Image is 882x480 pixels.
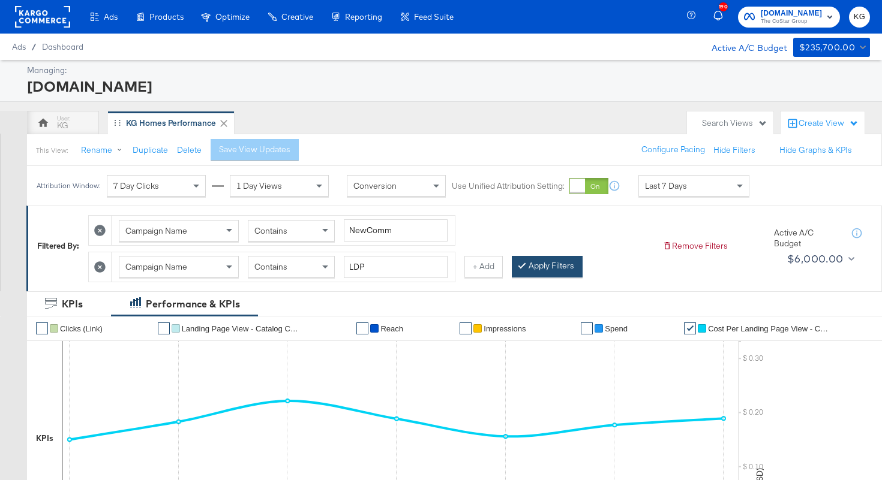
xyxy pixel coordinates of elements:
[380,324,403,333] span: Reach
[114,119,121,126] div: Drag to reorder tab
[344,256,448,278] input: Enter a search term
[353,180,397,191] span: Conversion
[782,249,857,268] button: $6,000.00
[645,180,687,191] span: Last 7 Days
[26,42,42,52] span: /
[236,180,282,191] span: 1 Day Views
[662,240,728,252] button: Remove Filters
[125,261,187,272] span: Campaign Name
[484,324,526,333] span: Impressions
[849,7,870,28] button: KG
[133,144,168,156] button: Duplicate
[799,117,859,129] div: Create View
[182,324,302,333] span: Landing Page View - Catalog Campaign
[27,65,867,76] div: Managing:
[36,322,48,334] a: ✔
[344,219,448,241] input: Enter a search term
[113,180,159,191] span: 7 Day Clicks
[452,180,565,192] label: Use Unified Attribution Setting:
[12,42,26,52] span: Ads
[761,7,822,20] span: [DOMAIN_NAME]
[356,322,368,334] a: ✔
[345,12,382,22] span: Reporting
[460,322,472,334] a: ✔
[708,324,828,333] span: Cost Per Landing Page View - Catalog Campaign
[464,256,503,277] button: + Add
[36,182,101,190] div: Attribution Window:
[793,38,870,57] button: $235,700.00
[254,261,287,272] span: Contains
[684,322,696,334] a: ✔
[774,227,840,249] div: Active A/C Budget
[512,256,583,277] button: Apply Filters
[761,17,822,26] span: The CoStar Group
[854,10,865,24] span: KG
[73,140,135,161] button: Rename
[104,12,118,22] span: Ads
[633,139,713,161] button: Configure Pacing
[60,324,103,333] span: Clicks (Link)
[57,120,68,131] div: KG
[215,12,250,22] span: Optimize
[605,324,628,333] span: Spend
[158,322,170,334] a: ✔
[27,76,867,96] div: [DOMAIN_NAME]
[702,117,767,129] div: Search Views
[779,144,852,156] button: Hide Graphs & KPIs
[125,225,187,236] span: Campaign Name
[62,297,83,311] div: KPIs
[126,117,216,129] div: KG Homes Performance
[719,2,728,11] div: 190
[713,144,755,156] button: Hide Filters
[36,146,68,155] div: This View:
[42,42,83,52] a: Dashboard
[254,225,287,236] span: Contains
[581,322,593,334] a: ✔
[787,250,844,268] div: $6,000.00
[36,433,53,444] div: KPIs
[699,38,787,56] div: Active A/C Budget
[738,7,840,28] button: [DOMAIN_NAME]The CoStar Group
[177,144,202,156] button: Delete
[799,40,855,55] div: $235,700.00
[281,12,313,22] span: Creative
[37,240,79,252] div: Filtered By:
[146,297,240,311] div: Performance & KPIs
[414,12,454,22] span: Feed Suite
[712,5,732,29] button: 190
[149,12,184,22] span: Products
